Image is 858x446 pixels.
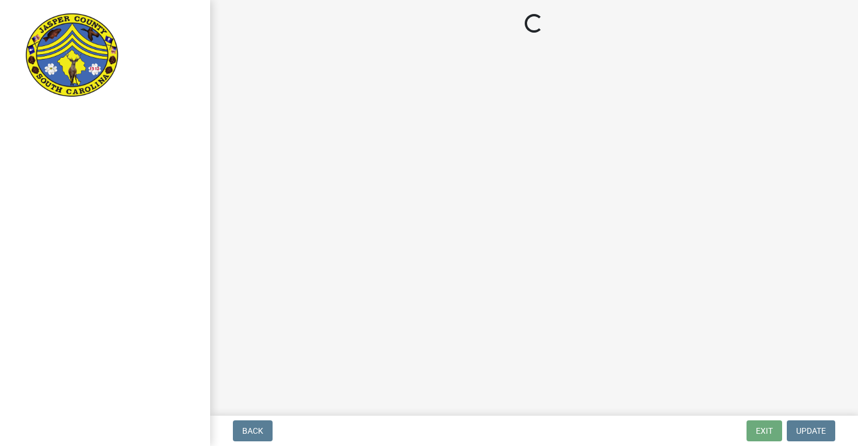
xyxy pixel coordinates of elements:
[242,426,263,436] span: Back
[233,420,273,441] button: Back
[747,420,782,441] button: Exit
[23,12,121,100] img: Jasper County, South Carolina
[796,426,826,436] span: Update
[787,420,835,441] button: Update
